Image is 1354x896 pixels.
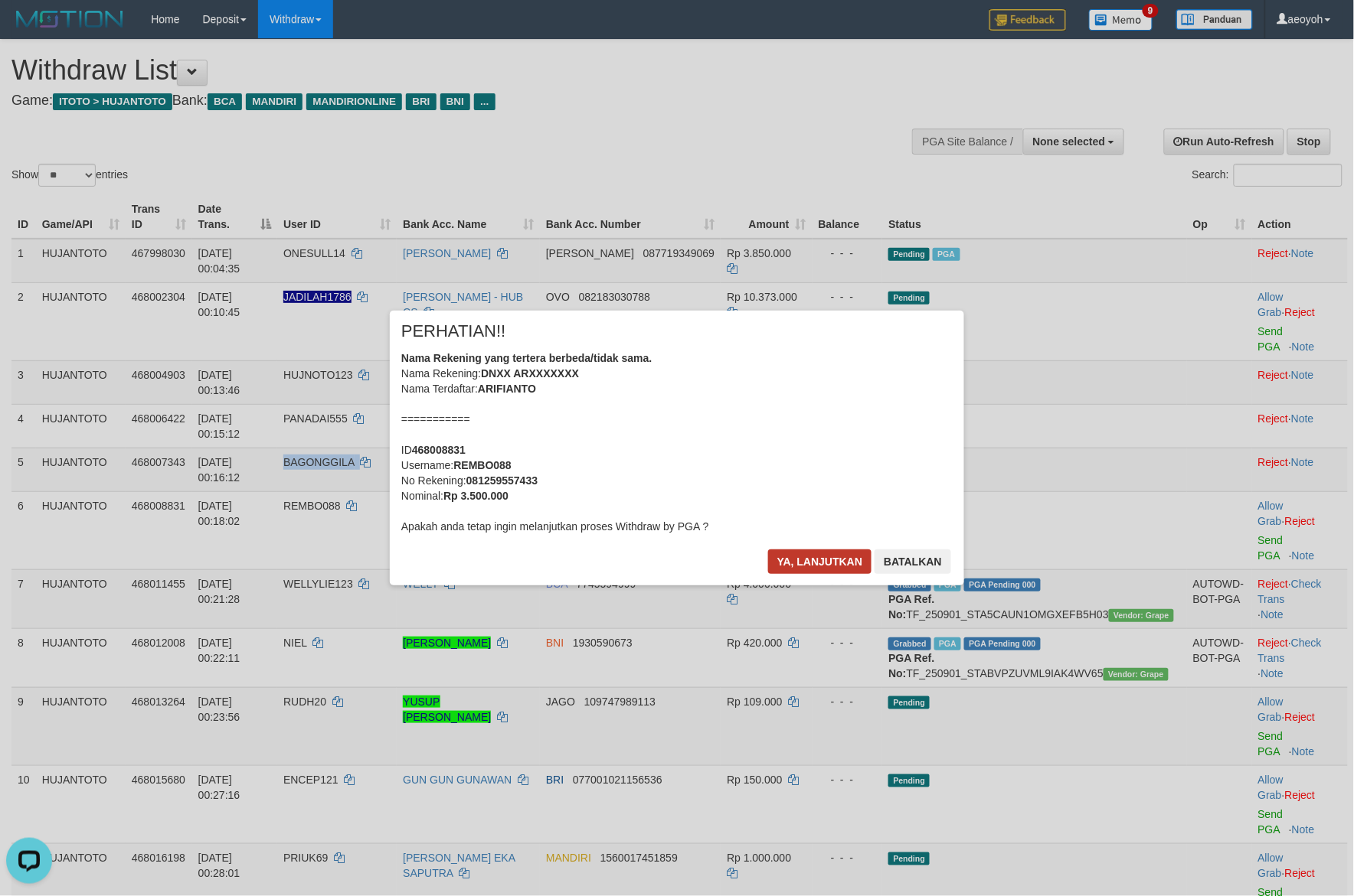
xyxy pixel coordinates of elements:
[768,549,872,574] button: Ya, lanjutkan
[401,350,953,534] div: Nama Rekening: Nama Terdaftar: =========== ID Username: No Rekening: Nominal: Apakah anda tetap i...
[443,490,509,502] b: Rp 3.500.000
[412,444,466,456] b: 468008831
[466,474,538,487] b: 081259557433
[481,367,579,380] b: DNXX ARXXXXXXX
[478,383,536,395] b: ARIFIANTO
[875,549,951,574] button: Batalkan
[453,459,511,471] b: REMBO088
[401,324,506,339] span: PERHATIAN!!
[401,352,652,364] b: Nama Rekening yang tertera berbeda/tidak sama.
[6,6,52,52] button: Open LiveChat chat widget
